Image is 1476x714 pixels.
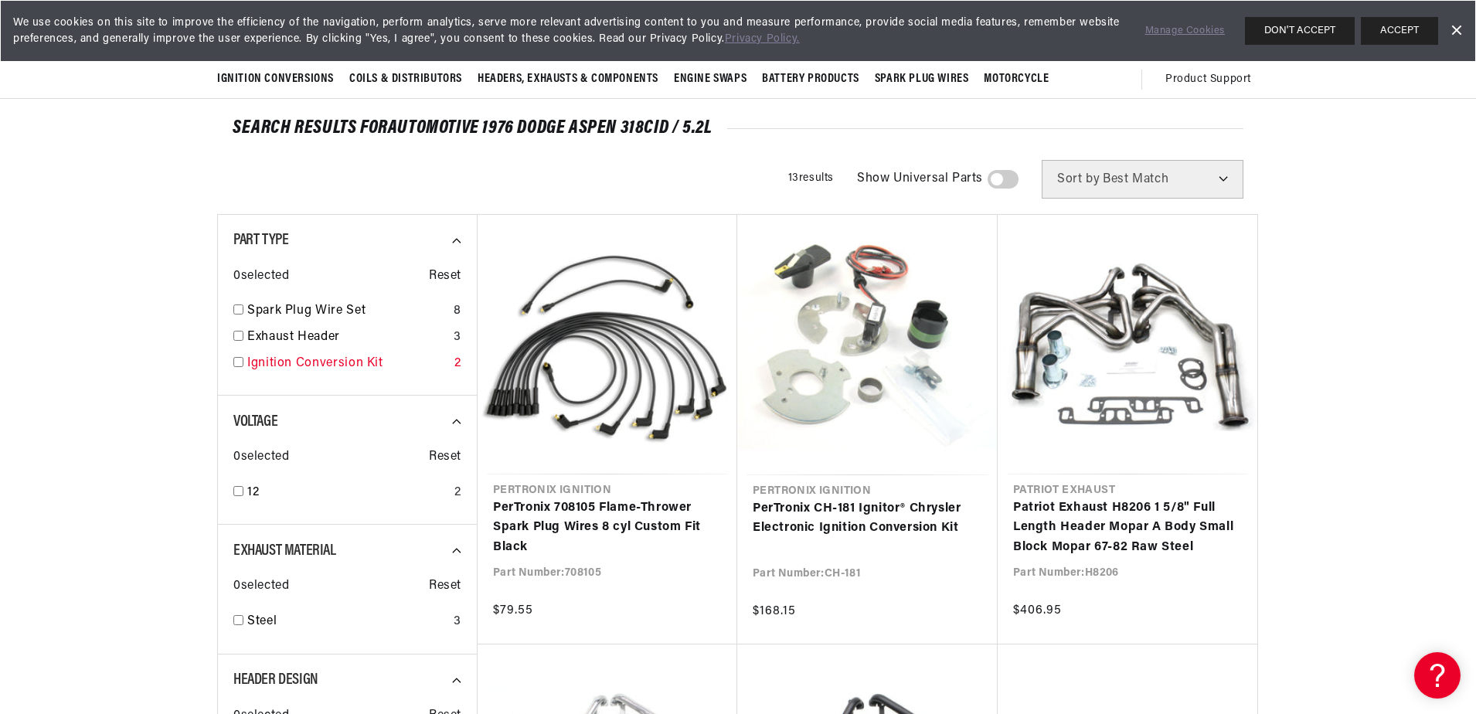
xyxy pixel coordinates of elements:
span: Product Support [1165,71,1251,88]
span: We use cookies on this site to improve the efficiency of the navigation, perform analytics, serve... [13,15,1124,47]
button: DON'T ACCEPT [1245,17,1355,45]
a: PerTronix 708105 Flame-Thrower Spark Plug Wires 8 cyl Custom Fit Black [493,498,722,558]
span: Motorcycle [984,71,1049,87]
div: 3 [454,328,461,348]
a: Ignition Conversion Kit [247,354,448,374]
summary: Engine Swaps [666,61,754,97]
div: 8 [454,301,461,321]
span: Show Universal Parts [857,169,983,189]
summary: Battery Products [754,61,867,97]
span: 0 selected [233,267,289,287]
span: Reset [429,267,461,287]
a: PerTronix CH-181 Ignitor® Chrysler Electronic Ignition Conversion Kit [753,499,982,539]
div: 3 [454,612,461,632]
button: ACCEPT [1361,17,1438,45]
a: Privacy Policy. [725,33,800,45]
div: 2 [454,354,461,374]
summary: Headers, Exhausts & Components [470,61,666,97]
a: Exhaust Header [247,328,447,348]
span: Headers, Exhausts & Components [478,71,658,87]
a: Patriot Exhaust H8206 1 5/8" Full Length Header Mopar A Body Small Block Mopar 67-82 Raw Steel [1013,498,1242,558]
span: Engine Swaps [674,71,747,87]
span: Spark Plug Wires [875,71,969,87]
summary: Spark Plug Wires [867,61,977,97]
summary: Coils & Distributors [342,61,470,97]
a: Dismiss Banner [1444,19,1467,42]
span: Exhaust Material [233,543,336,559]
span: Header Design [233,672,318,688]
div: 2 [454,483,461,503]
a: Steel [247,612,447,632]
a: Manage Cookies [1145,23,1225,39]
span: Voltage [233,414,277,430]
summary: Motorcycle [976,61,1056,97]
span: 13 results [788,172,834,184]
span: 0 selected [233,447,289,467]
span: 0 selected [233,576,289,597]
div: SEARCH RESULTS FOR Automotive 1976 Dodge Aspen 318cid / 5.2L [233,121,1243,136]
span: Battery Products [762,71,859,87]
summary: Product Support [1165,61,1259,98]
summary: Ignition Conversions [217,61,342,97]
span: Ignition Conversions [217,71,334,87]
span: Reset [429,576,461,597]
a: 12 [247,483,448,503]
span: Coils & Distributors [349,71,462,87]
select: Sort by [1042,160,1243,199]
span: Reset [429,447,461,467]
span: Sort by [1057,173,1100,185]
a: Spark Plug Wire Set [247,301,447,321]
span: Part Type [233,233,288,248]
